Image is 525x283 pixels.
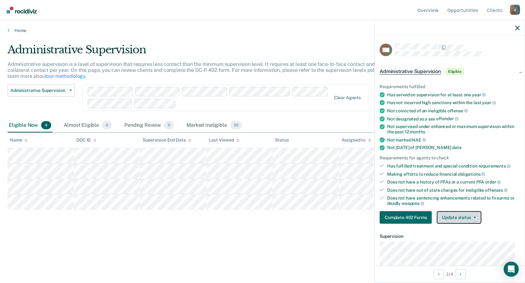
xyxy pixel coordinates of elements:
button: Previous Opportunity [434,269,444,279]
span: Administrative Supervision [10,88,67,93]
div: 2 / 4 [375,266,525,282]
div: DOC ID [76,137,96,143]
span: NAE [412,137,426,142]
div: Not [DATE] of [PERSON_NAME] [387,145,520,150]
span: 4 [41,121,51,129]
span: 20 [230,121,242,129]
div: Name [10,137,28,143]
div: d [510,5,520,15]
div: Pending Review [123,119,175,132]
span: date [452,145,461,150]
div: Administrative SupervisionEligible [375,61,525,82]
button: Complete 402 Forms [380,211,432,224]
div: Not convicted of an ineligible [387,108,520,114]
span: Administrative Supervision [380,68,441,75]
span: offense [447,108,468,113]
div: Assigned to [342,137,371,143]
div: Requirements fulfilled [380,84,520,89]
div: Has fulfilled treatment and special condition [387,163,520,169]
span: offender [436,116,459,121]
div: Has served on supervision for at least one [387,92,520,98]
a: Home [8,28,517,33]
div: Does not have out of state charges for ineligible [387,187,520,193]
button: Update status [437,211,481,224]
img: Recidiviz [7,7,37,13]
span: weapons [402,201,424,206]
span: obligations [458,172,485,177]
div: Has not incurred high sanctions within the last [387,100,520,105]
div: Open Intercom Messenger [504,262,519,277]
div: Does not have a history of PFAs or a current PFA order [387,179,520,185]
button: Next Opportunity [456,269,466,279]
span: year [472,92,486,97]
span: months [410,129,425,134]
div: Not marked [387,137,520,143]
span: requirements [479,163,511,168]
dt: Supervision [380,234,520,239]
div: Administrative Supervision [8,43,401,61]
div: Eligible Now [8,119,52,132]
div: Marked Ineligible [185,119,243,132]
div: Making efforts to reduce financial [387,171,520,177]
div: Supervision End Date [143,137,191,143]
span: year [482,100,496,105]
div: Does not have sentencing enhancements related to firearms or deadly [387,195,520,206]
div: Not designated as a sex [387,116,520,122]
p: Administrative supervision is a level of supervision that requires less contact than the minimum ... [8,61,396,79]
div: Status [275,137,289,143]
div: Requirements for agents to check [380,155,520,161]
div: Not supervised under enhanced or maximum supervision within the past 12 [387,124,520,135]
div: Clear agents [334,95,361,100]
span: Eligible [446,68,464,75]
div: Almost Eligible [62,119,113,132]
a: our methodology [46,73,85,79]
div: Last Viewed [209,137,239,143]
button: Profile dropdown button [510,5,520,15]
span: 0 [164,121,174,129]
span: 0 [102,121,112,129]
a: Navigate to form link [380,211,434,224]
span: offenses [485,188,508,193]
